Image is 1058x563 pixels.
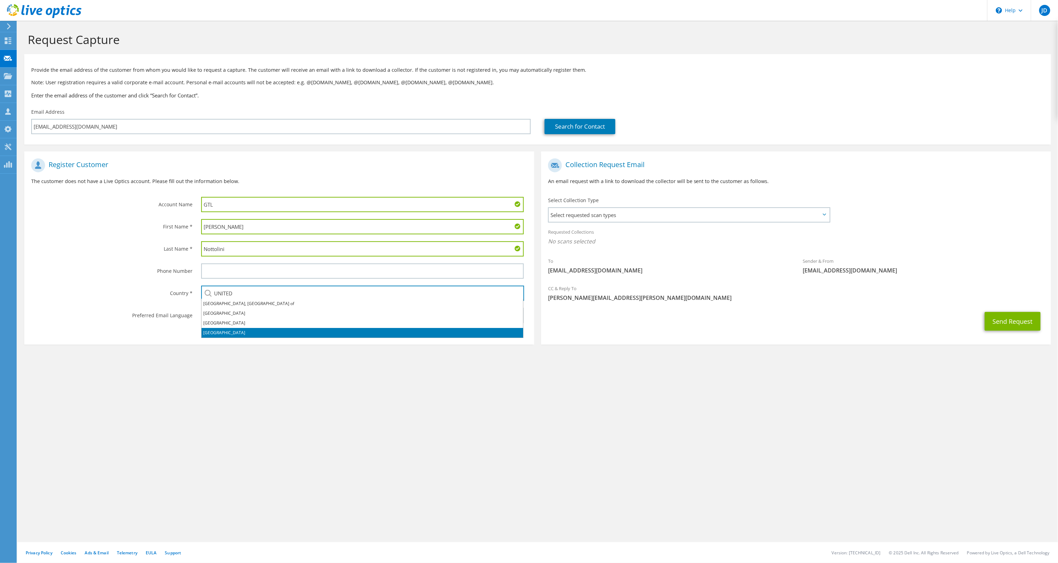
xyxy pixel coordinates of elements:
[31,92,1044,99] h3: Enter the email address of the customer and click “Search for Contact”.
[202,299,523,309] li: [GEOGRAPHIC_DATA], [GEOGRAPHIC_DATA] of
[26,550,52,556] a: Privacy Policy
[31,109,65,115] label: Email Address
[31,197,193,208] label: Account Name
[202,328,523,338] li: [GEOGRAPHIC_DATA]
[31,241,193,252] label: Last Name *
[61,550,77,556] a: Cookies
[31,286,193,297] label: Country *
[31,308,193,319] label: Preferred Email Language
[202,309,523,318] li: [GEOGRAPHIC_DATA]
[165,550,181,556] a: Support
[28,32,1044,47] h1: Request Capture
[832,550,881,556] li: Version: [TECHNICAL_ID]
[967,550,1050,556] li: Powered by Live Optics, a Dell Technology
[146,550,156,556] a: EULA
[545,119,615,134] a: Search for Contact
[796,254,1051,278] div: Sender & From
[996,7,1002,14] svg: \n
[548,267,789,274] span: [EMAIL_ADDRESS][DOMAIN_NAME]
[117,550,137,556] a: Telemetry
[541,225,1051,250] div: Requested Collections
[85,550,109,556] a: Ads & Email
[541,281,1051,305] div: CC & Reply To
[548,177,1044,185] p: An email request with a link to download the collector will be sent to the customer as follows.
[548,237,1044,245] span: No scans selected
[803,267,1044,274] span: [EMAIL_ADDRESS][DOMAIN_NAME]
[549,208,829,222] span: Select requested scan types
[548,294,1044,302] span: [PERSON_NAME][EMAIL_ADDRESS][PERSON_NAME][DOMAIN_NAME]
[985,312,1041,331] button: Send Request
[1039,5,1050,16] span: JD
[202,318,523,328] li: [GEOGRAPHIC_DATA]
[31,66,1044,74] p: Provide the email address of the customer from whom you would like to request a capture. The cust...
[548,197,599,204] label: Select Collection Type
[31,219,193,230] label: First Name *
[548,158,1041,172] h1: Collection Request Email
[889,550,959,556] li: © 2025 Dell Inc. All Rights Reserved
[31,263,193,275] label: Phone Number
[31,177,527,185] p: The customer does not have a Live Optics account. Please fill out the information below.
[31,158,524,172] h1: Register Customer
[31,79,1044,86] p: Note: User registration requires a valid corporate e-mail account. Personal e-mail accounts will ...
[541,254,796,278] div: To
